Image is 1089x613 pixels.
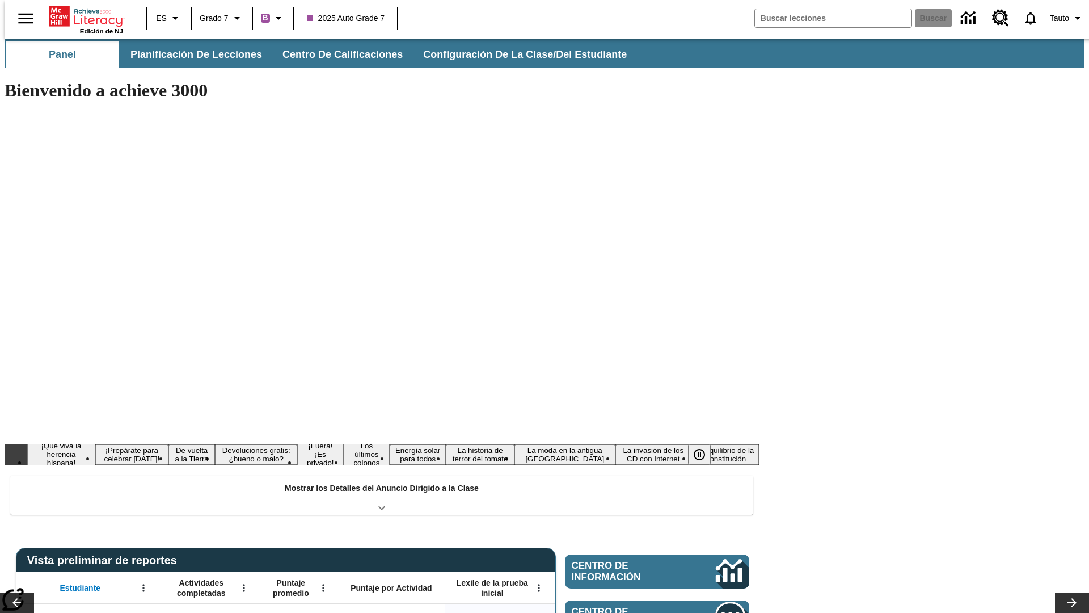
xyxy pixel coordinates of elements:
div: Subbarra de navegación [5,41,637,68]
button: Diapositiva 7 Energía solar para todos [390,444,446,465]
span: Vista preliminar de reportes [27,554,183,567]
button: Diapositiva 8 La historia de terror del tomate [446,444,514,465]
button: Diapositiva 10 La invasión de los CD con Internet [615,444,691,465]
span: Lexile de la prueba inicial [451,578,534,598]
div: Portada [49,4,123,35]
div: Pausar [688,444,722,465]
span: Tauto [1050,12,1069,24]
button: Pausar [688,444,711,465]
span: Grado 7 [200,12,229,24]
button: Abrir menú [530,580,547,597]
button: Configuración de la clase/del estudiante [414,41,636,68]
button: Diapositiva 6 Los últimos colonos [344,440,390,469]
span: ES [156,12,167,24]
button: Carrusel de lecciones, seguir [1055,593,1089,613]
button: Panel [6,41,119,68]
button: Diapositiva 3 De vuelta a la Tierra [168,444,216,465]
button: Boost El color de la clase es morado/púrpura. Cambiar el color de la clase. [256,8,290,28]
a: Portada [49,5,123,28]
div: Subbarra de navegación [5,39,1084,68]
button: Diapositiva 5 ¡Fuera! ¡Es privado! [297,440,344,469]
button: Abrir el menú lateral [9,2,43,35]
span: Centro de información [572,560,678,583]
p: Mostrar los Detalles del Anuncio Dirigido a la Clase [285,482,479,494]
button: Diapositiva 2 ¡Prepárate para celebrar Juneteenth! [95,444,168,465]
a: Centro de información [954,3,985,34]
div: Mostrar los Detalles del Anuncio Dirigido a la Clase [10,476,753,515]
input: Buscar campo [755,9,911,27]
span: 2025 Auto Grade 7 [307,12,385,24]
a: Centro de recursos, Se abrirá en una pestaña nueva. [985,3,1016,33]
button: Planificación de lecciones [121,41,271,68]
button: Abrir menú [315,580,332,597]
button: Centro de calificaciones [273,41,412,68]
h1: Bienvenido a achieve 3000 [5,80,759,101]
span: Edición de NJ [80,28,123,35]
span: Puntaje promedio [264,578,318,598]
a: Centro de información [565,555,749,589]
span: Actividades completadas [164,578,239,598]
button: Lenguaje: ES, Selecciona un idioma [151,8,187,28]
button: Diapositiva 9 La moda en la antigua Roma [514,444,615,465]
button: Abrir menú [235,580,252,597]
button: Diapositiva 4 Devoluciones gratis: ¿bueno o malo? [215,444,297,465]
span: Estudiante [60,583,101,593]
button: Perfil/Configuración [1045,8,1089,28]
span: B [263,11,268,25]
button: Diapositiva 1 ¡Que viva la herencia hispana! [27,440,95,469]
button: Grado: Grado 7, Elige un grado [195,8,248,28]
span: Puntaje por Actividad [351,583,432,593]
a: Notificaciones [1016,3,1045,33]
button: Diapositiva 11 El equilibrio de la Constitución [691,444,759,465]
button: Abrir menú [135,580,152,597]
